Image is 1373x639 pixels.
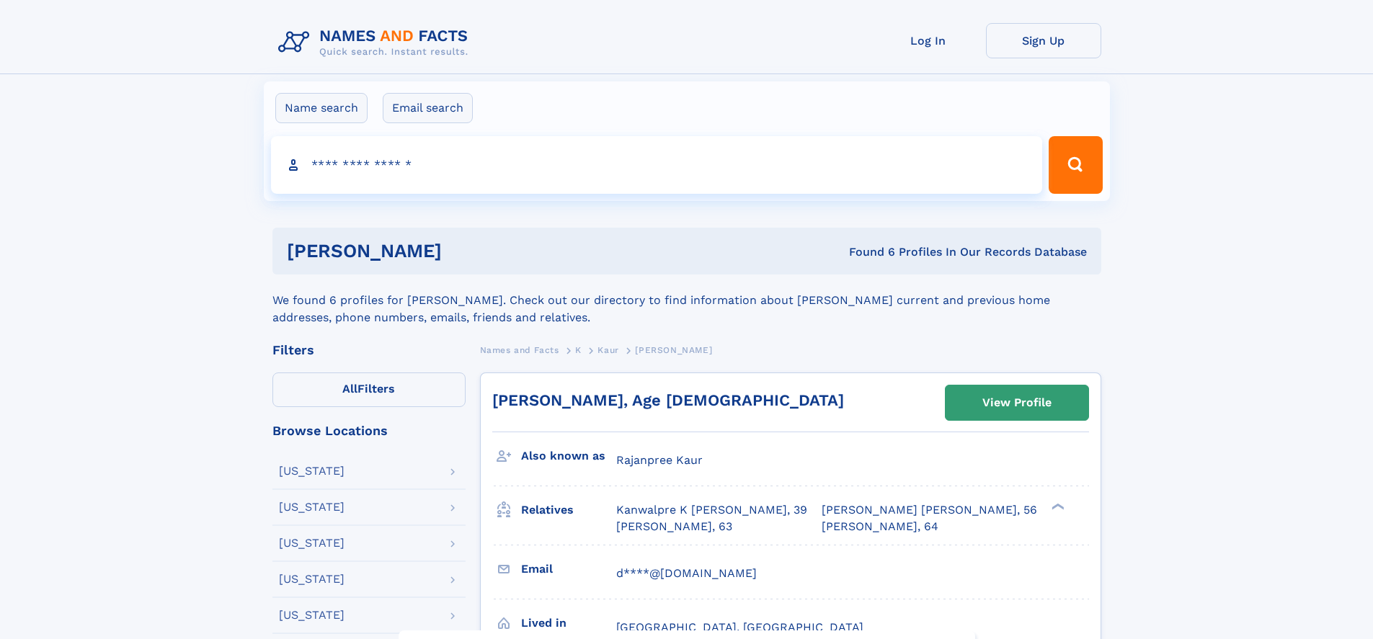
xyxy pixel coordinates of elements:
[616,620,863,634] span: [GEOGRAPHIC_DATA], [GEOGRAPHIC_DATA]
[1048,502,1065,511] div: ❯
[822,519,938,535] a: [PERSON_NAME], 64
[272,344,466,357] div: Filters
[521,557,616,581] h3: Email
[635,345,712,355] span: [PERSON_NAME]
[521,611,616,635] h3: Lived in
[616,519,732,535] a: [PERSON_NAME], 63
[1049,136,1102,194] button: Search Button
[287,242,646,260] h1: [PERSON_NAME]
[946,385,1088,420] a: View Profile
[982,386,1052,419] div: View Profile
[272,372,466,407] label: Filters
[822,502,1037,518] a: [PERSON_NAME] [PERSON_NAME], 56
[279,609,345,621] div: [US_STATE]
[480,341,559,359] a: Names and Facts
[279,465,345,477] div: [US_STATE]
[383,93,473,123] label: Email search
[342,382,357,396] span: All
[279,501,345,513] div: [US_STATE]
[271,136,1043,194] input: search input
[492,391,844,409] a: [PERSON_NAME], Age [DEMOGRAPHIC_DATA]
[279,573,345,585] div: [US_STATE]
[645,244,1087,260] div: Found 6 Profiles In Our Records Database
[616,502,807,518] a: Kanwalpre K [PERSON_NAME], 39
[521,498,616,522] h3: Relatives
[521,444,616,468] h3: Also known as
[272,23,480,62] img: Logo Names and Facts
[616,453,703,467] span: Rajanpree Kaur
[275,93,368,123] label: Name search
[986,23,1101,58] a: Sign Up
[272,424,466,437] div: Browse Locations
[272,274,1101,326] div: We found 6 profiles for [PERSON_NAME]. Check out our directory to find information about [PERSON_...
[597,341,618,359] a: Kaur
[575,345,582,355] span: K
[597,345,618,355] span: Kaur
[575,341,582,359] a: K
[871,23,986,58] a: Log In
[279,537,345,549] div: [US_STATE]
